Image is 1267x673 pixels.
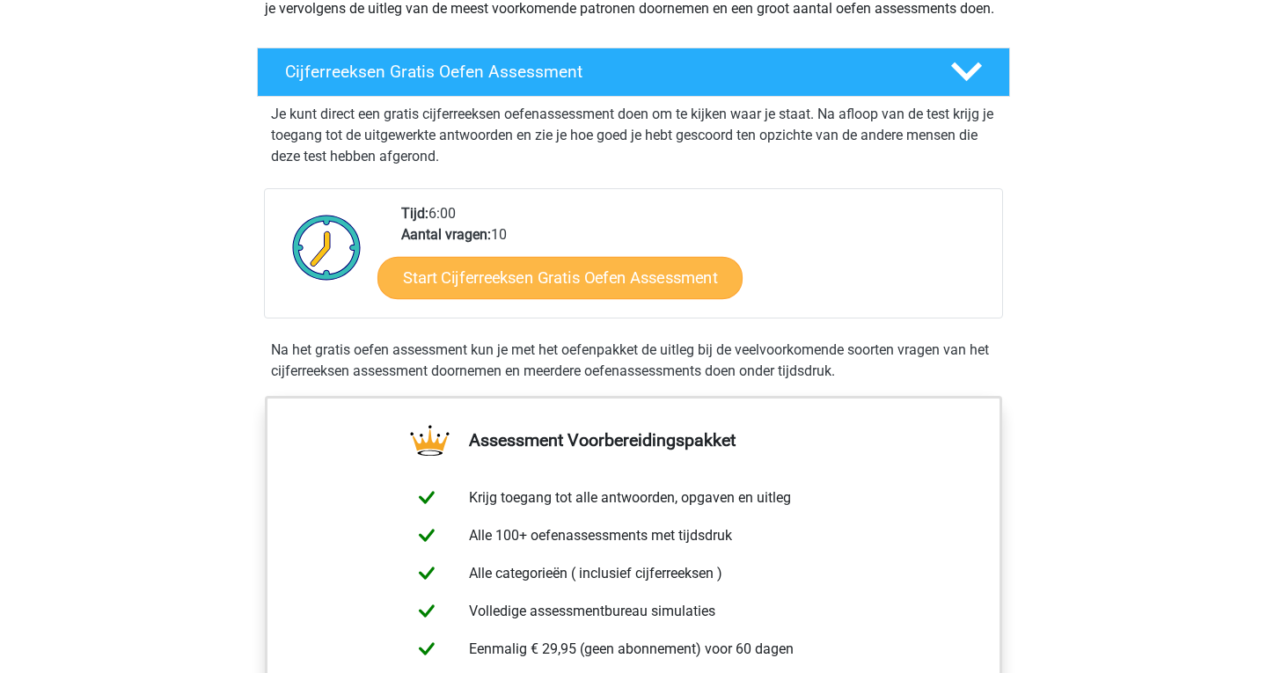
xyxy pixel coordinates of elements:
h4: Cijferreeksen Gratis Oefen Assessment [285,62,922,82]
div: 6:00 10 [388,203,1001,318]
b: Aantal vragen: [401,226,491,243]
p: Je kunt direct een gratis cijferreeksen oefenassessment doen om te kijken waar je staat. Na afloo... [271,104,996,167]
div: Na het gratis oefen assessment kun je met het oefenpakket de uitleg bij de veelvoorkomende soorte... [264,340,1003,382]
img: Klok [282,203,371,291]
b: Tijd: [401,205,428,222]
a: Start Cijferreeksen Gratis Oefen Assessment [377,256,743,298]
a: Cijferreeksen Gratis Oefen Assessment [250,48,1017,97]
